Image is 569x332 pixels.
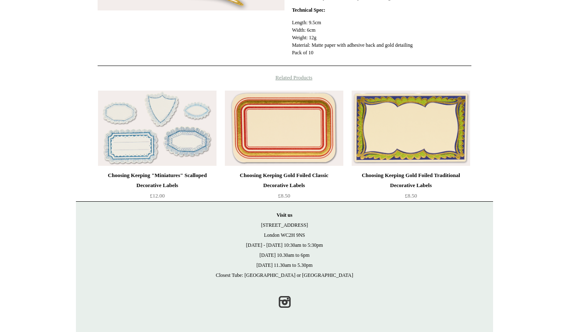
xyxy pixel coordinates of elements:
a: Instagram [275,293,294,311]
a: Choosing Keeping Gold Foiled Classic Decorative Labels Choosing Keeping Gold Foiled Classic Decor... [225,91,343,166]
p: [STREET_ADDRESS] London WC2H 9NS [DATE] - [DATE] 10:30am to 5:30pm [DATE] 10.30am to 6pm [DATE] 1... [84,210,485,280]
strong: Visit us [277,212,292,218]
div: Choosing Keeping Gold Foiled Classic Decorative Labels [227,170,341,190]
span: £8.50 [278,193,290,199]
h4: Related Products [76,74,493,81]
div: Choosing Keeping "Miniatures" Scalloped Decorative Labels [100,170,214,190]
a: Choosing Keeping "Miniatures" Scalloped Decorative Labels £12.00 [98,170,217,205]
a: Choosing Keeping Gold Foiled Classic Decorative Labels £8.50 [225,170,343,205]
p: Length: 9.5cm Width: 6cm Weight: 12g Material: Matte paper with adhesive back and gold detailing ... [292,19,471,56]
div: Choosing Keeping Gold Foiled Traditional Decorative Labels [354,170,468,190]
a: Choosing Keeping Gold Foiled Traditional Decorative Labels Choosing Keeping Gold Foiled Tradition... [352,91,470,166]
span: £8.50 [405,193,417,199]
span: £12.00 [150,193,165,199]
a: Choosing Keeping "Miniatures" Scalloped Decorative Labels Choosing Keeping "Miniatures" Scalloped... [98,91,217,166]
a: Choosing Keeping Gold Foiled Traditional Decorative Labels £8.50 [352,170,470,205]
strong: Technical Spec: [292,7,325,13]
img: Choosing Keeping Gold Foiled Traditional Decorative Labels [352,91,470,166]
img: Choosing Keeping Gold Foiled Classic Decorative Labels [225,91,343,166]
img: Choosing Keeping "Miniatures" Scalloped Decorative Labels [98,91,217,166]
